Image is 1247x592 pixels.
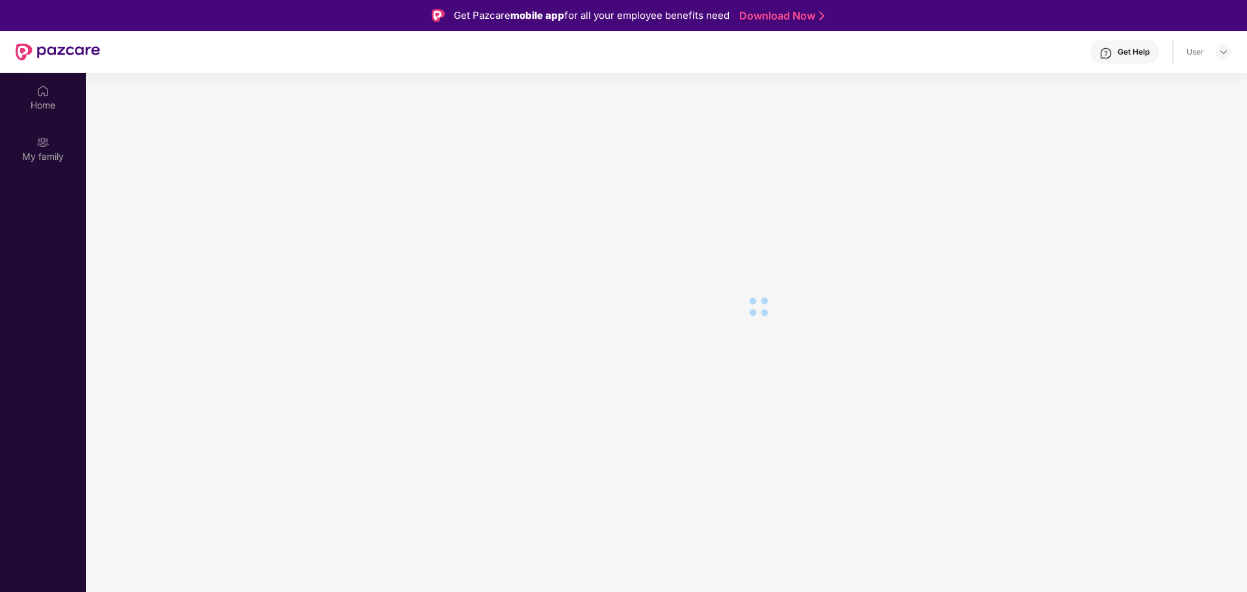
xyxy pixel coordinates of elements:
[819,9,824,23] img: Stroke
[454,8,729,23] div: Get Pazcare for all your employee benefits need
[432,9,445,22] img: Logo
[36,84,49,97] img: svg+xml;base64,PHN2ZyBpZD0iSG9tZSIgeG1sbnM9Imh0dHA6Ly93d3cudzMub3JnLzIwMDAvc3ZnIiB3aWR0aD0iMjAiIG...
[36,136,49,149] img: svg+xml;base64,PHN2ZyB3aWR0aD0iMjAiIGhlaWdodD0iMjAiIHZpZXdCb3g9IjAgMCAyMCAyMCIgZmlsbD0ibm9uZSIgeG...
[1099,47,1112,60] img: svg+xml;base64,PHN2ZyBpZD0iSGVscC0zMngzMiIgeG1sbnM9Imh0dHA6Ly93d3cudzMub3JnLzIwMDAvc3ZnIiB3aWR0aD...
[510,9,564,21] strong: mobile app
[16,44,100,60] img: New Pazcare Logo
[1218,47,1229,57] img: svg+xml;base64,PHN2ZyBpZD0iRHJvcGRvd24tMzJ4MzIiIHhtbG5zPSJodHRwOi8vd3d3LnczLm9yZy8yMDAwL3N2ZyIgd2...
[739,9,820,23] a: Download Now
[1118,47,1149,57] div: Get Help
[1187,47,1204,57] div: User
